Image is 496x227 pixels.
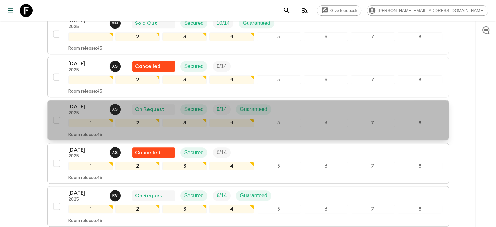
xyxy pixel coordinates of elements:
[110,190,122,201] button: RV
[209,162,254,170] div: 4
[180,61,208,72] div: Secured
[184,62,204,70] p: Secured
[280,4,293,17] button: search adventures
[135,149,160,156] p: Cancelled
[209,205,254,213] div: 4
[4,4,17,17] button: menu
[217,149,227,156] p: 0 / 14
[68,24,104,30] p: 2025
[351,162,395,170] div: 7
[135,62,160,70] p: Cancelled
[398,75,442,84] div: 8
[213,61,231,72] div: Trip Fill
[180,18,208,28] div: Secured
[162,205,207,213] div: 3
[351,119,395,127] div: 7
[304,162,348,170] div: 6
[110,63,122,68] span: Anne Sgrazzutti
[68,60,104,68] p: [DATE]
[68,68,104,73] p: 2025
[115,205,160,213] div: 2
[135,19,157,27] p: Sold Out
[213,190,231,201] div: Trip Fill
[132,61,175,72] div: Flash Pack cancellation
[304,75,348,84] div: 6
[257,119,301,127] div: 5
[240,105,267,113] p: Guaranteed
[398,32,442,41] div: 8
[68,132,102,138] p: Room release: 45
[110,106,122,111] span: Anne Sgrazzutti
[398,205,442,213] div: 8
[68,89,102,94] p: Room release: 45
[110,20,122,25] span: Mariana Martins
[68,32,113,41] div: 1
[112,193,118,198] p: R V
[374,8,488,13] span: [PERSON_NAME][EMAIL_ADDRESS][DOMAIN_NAME]
[68,154,104,159] p: 2025
[184,105,204,113] p: Secured
[398,162,442,170] div: 8
[257,162,301,170] div: 5
[47,100,449,140] button: [DATE]2025Anne SgrazzuttiOn RequestSecuredTrip FillGuaranteed12345678Room release:45
[304,119,348,127] div: 6
[180,190,208,201] div: Secured
[112,64,118,69] p: A S
[184,192,204,200] p: Secured
[132,147,175,158] div: Flash Pack cancellation
[112,21,118,26] p: M M
[68,175,102,181] p: Room release: 45
[68,219,102,224] p: Room release: 45
[135,105,164,113] p: On Request
[110,147,122,158] button: AS
[115,119,160,127] div: 2
[243,19,270,27] p: Guaranteed
[209,119,254,127] div: 4
[110,104,122,115] button: AS
[367,5,488,16] div: [PERSON_NAME][EMAIL_ADDRESS][DOMAIN_NAME]
[47,186,449,227] button: [DATE]2025Rita VogelOn RequestSecuredTrip FillGuaranteed12345678Room release:45
[162,119,207,127] div: 3
[217,192,227,200] p: 6 / 14
[68,46,102,51] p: Room release: 45
[110,18,122,29] button: MM
[351,75,395,84] div: 7
[217,62,227,70] p: 0 / 14
[213,18,233,28] div: Trip Fill
[110,149,122,154] span: Anne Sgrazzutti
[68,162,113,170] div: 1
[304,205,348,213] div: 6
[351,205,395,213] div: 7
[110,192,122,197] span: Rita Vogel
[351,32,395,41] div: 7
[209,75,254,84] div: 4
[68,75,113,84] div: 1
[115,32,160,41] div: 2
[162,75,207,84] div: 3
[110,61,122,72] button: AS
[162,162,207,170] div: 3
[68,111,104,116] p: 2025
[217,19,230,27] p: 10 / 14
[257,75,301,84] div: 5
[68,119,113,127] div: 1
[213,104,231,115] div: Trip Fill
[115,162,160,170] div: 2
[68,205,113,213] div: 1
[398,119,442,127] div: 8
[180,147,208,158] div: Secured
[47,143,449,184] button: [DATE]2025Anne SgrazzuttiFlash Pack cancellationSecuredTrip Fill12345678Room release:45
[209,32,254,41] div: 4
[112,150,118,155] p: A S
[68,189,104,197] p: [DATE]
[68,103,104,111] p: [DATE]
[257,32,301,41] div: 5
[304,32,348,41] div: 6
[135,192,164,200] p: On Request
[317,5,361,16] a: Give feedback
[327,8,361,13] span: Give feedback
[240,192,267,200] p: Guaranteed
[184,149,204,156] p: Secured
[68,197,104,202] p: 2025
[213,147,231,158] div: Trip Fill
